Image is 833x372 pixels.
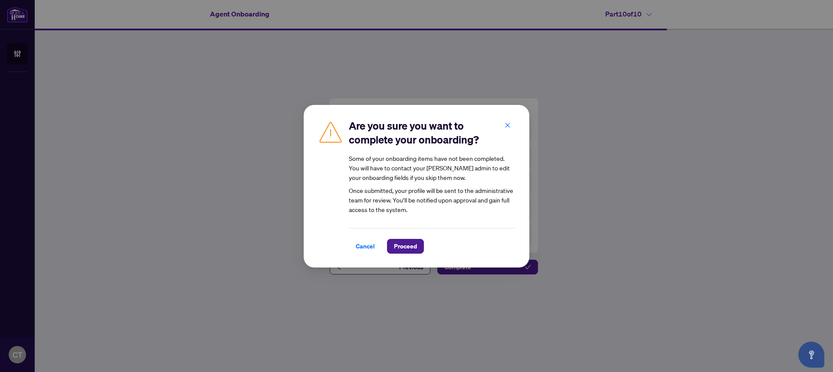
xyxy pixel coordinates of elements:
span: Cancel [356,239,375,253]
article: Once submitted, your profile will be sent to the administrative team for review. You’ll be notifi... [349,153,515,214]
button: Open asap [798,342,824,368]
h2: Are you sure you want to complete your onboarding? [349,119,515,147]
span: close [505,122,511,128]
span: Proceed [394,239,417,253]
img: Caution Icon [318,119,344,145]
button: Cancel [349,239,382,254]
div: Some of your onboarding items have not been completed. You will have to contact your [PERSON_NAME... [349,153,515,182]
button: Proceed [387,239,424,254]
